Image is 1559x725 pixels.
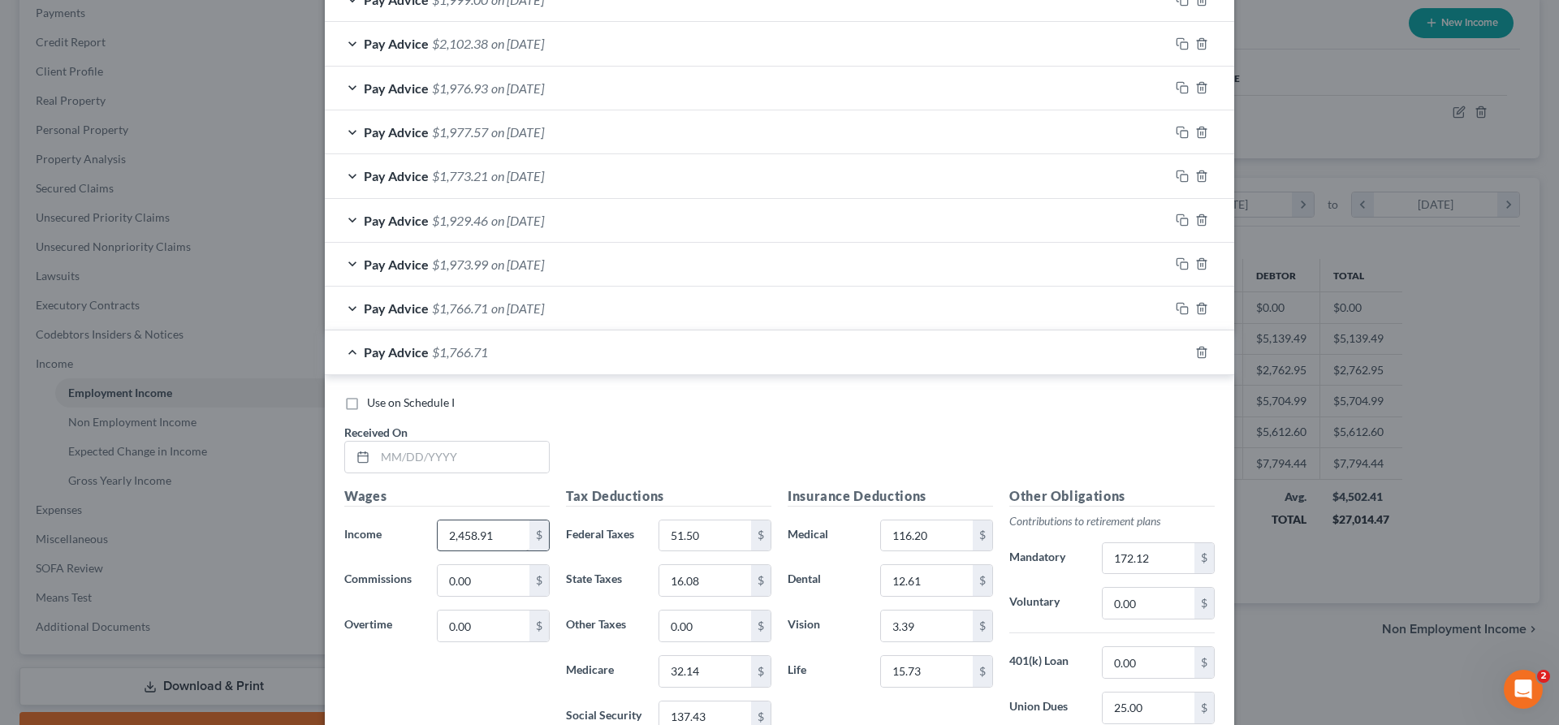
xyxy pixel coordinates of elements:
[558,655,650,688] label: Medicare
[1194,647,1214,678] div: $
[779,520,872,552] label: Medical
[1194,693,1214,723] div: $
[364,124,429,140] span: Pay Advice
[566,486,771,507] h5: Tax Deductions
[1537,670,1550,683] span: 2
[1103,543,1194,574] input: 0.00
[432,300,488,316] span: $1,766.71
[1194,543,1214,574] div: $
[779,564,872,597] label: Dental
[529,565,549,596] div: $
[1103,693,1194,723] input: 0.00
[1504,670,1543,709] iframe: Intercom live chat
[491,124,544,140] span: on [DATE]
[438,611,529,641] input: 0.00
[1001,646,1094,679] label: 401(k) Loan
[1194,588,1214,619] div: $
[432,257,488,272] span: $1,973.99
[881,565,973,596] input: 0.00
[659,520,751,551] input: 0.00
[558,564,650,597] label: State Taxes
[1001,542,1094,575] label: Mandatory
[973,656,992,687] div: $
[973,520,992,551] div: $
[751,520,771,551] div: $
[751,565,771,596] div: $
[438,520,529,551] input: 0.00
[659,611,751,641] input: 0.00
[491,300,544,316] span: on [DATE]
[432,213,488,228] span: $1,929.46
[336,610,429,642] label: Overtime
[491,213,544,228] span: on [DATE]
[1001,587,1094,619] label: Voluntary
[491,168,544,183] span: on [DATE]
[751,611,771,641] div: $
[364,213,429,228] span: Pay Advice
[1001,692,1094,724] label: Union Dues
[375,442,549,473] input: MM/DD/YYYY
[1009,486,1215,507] h5: Other Obligations
[344,486,550,507] h5: Wages
[788,486,993,507] h5: Insurance Deductions
[367,395,455,409] span: Use on Schedule I
[973,565,992,596] div: $
[364,257,429,272] span: Pay Advice
[336,564,429,597] label: Commissions
[529,520,549,551] div: $
[558,520,650,552] label: Federal Taxes
[659,565,751,596] input: 0.00
[881,611,973,641] input: 0.00
[364,36,429,51] span: Pay Advice
[779,655,872,688] label: Life
[364,344,429,360] span: Pay Advice
[751,656,771,687] div: $
[344,425,408,439] span: Received On
[491,36,544,51] span: on [DATE]
[364,168,429,183] span: Pay Advice
[432,344,488,360] span: $1,766.71
[438,565,529,596] input: 0.00
[1009,513,1215,529] p: Contributions to retirement plans
[881,520,973,551] input: 0.00
[364,80,429,96] span: Pay Advice
[364,300,429,316] span: Pay Advice
[659,656,751,687] input: 0.00
[558,610,650,642] label: Other Taxes
[973,611,992,641] div: $
[344,527,382,541] span: Income
[491,80,544,96] span: on [DATE]
[529,611,549,641] div: $
[432,168,488,183] span: $1,773.21
[881,656,973,687] input: 0.00
[432,80,488,96] span: $1,976.93
[491,257,544,272] span: on [DATE]
[1103,647,1194,678] input: 0.00
[432,124,488,140] span: $1,977.57
[1103,588,1194,619] input: 0.00
[779,610,872,642] label: Vision
[432,36,488,51] span: $2,102.38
